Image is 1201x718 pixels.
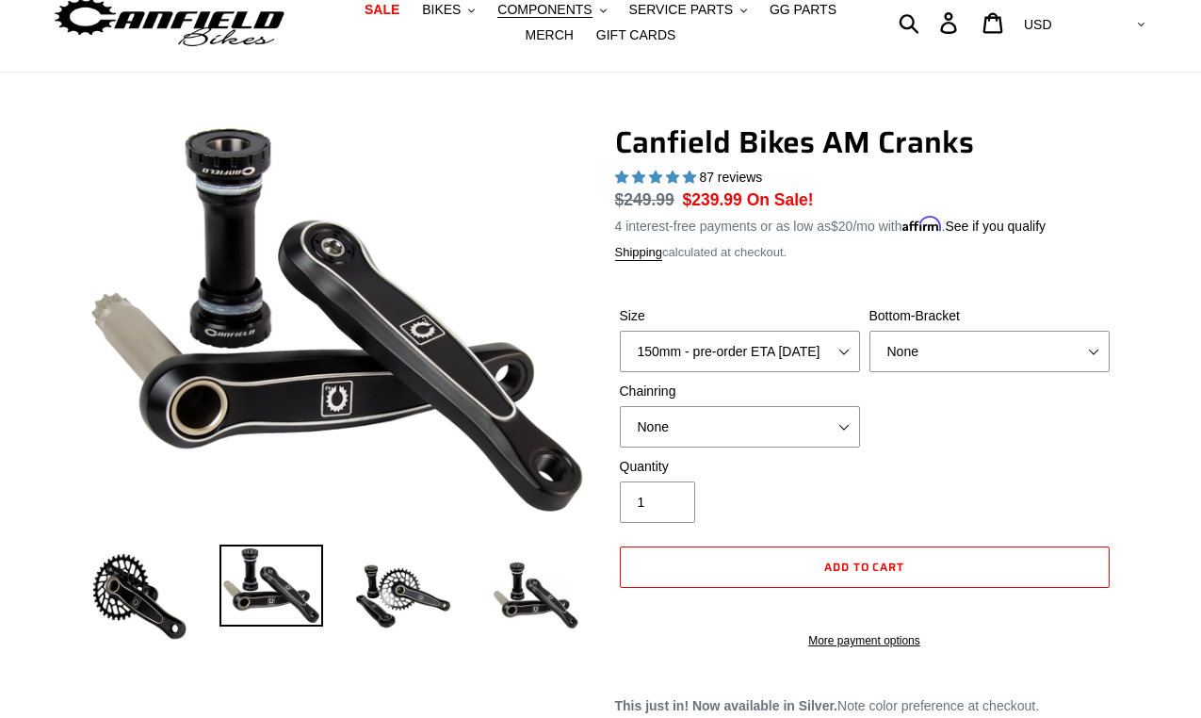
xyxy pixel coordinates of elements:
span: GIFT CARDS [596,27,676,43]
a: MERCH [516,23,583,48]
img: Load image into Gallery viewer, Canfield Cranks [219,545,323,628]
a: Shipping [615,245,663,261]
span: Add to cart [824,558,905,576]
span: GG PARTS [770,2,836,18]
span: MERCH [526,27,574,43]
h1: Canfield Bikes AM Cranks [615,124,1114,160]
strong: This just in! Now available in Silver. [615,698,838,713]
img: Load image into Gallery viewer, Canfield Bikes AM Cranks [351,545,455,648]
span: 87 reviews [699,170,762,185]
button: Add to cart [620,547,1110,588]
span: $239.99 [683,190,742,209]
a: GIFT CARDS [587,23,686,48]
span: 4.97 stars [615,170,700,185]
label: Size [620,306,860,326]
label: Chainring [620,382,860,401]
span: COMPONENTS [497,2,592,18]
s: $249.99 [615,190,674,209]
p: 4 interest-free payments or as low as /mo with . [615,212,1047,237]
img: Load image into Gallery viewer, CANFIELD-AM_DH-CRANKS [483,545,587,648]
p: Note color preference at checkout. [615,696,1114,716]
span: Affirm [902,216,942,232]
div: calculated at checkout. [615,243,1114,262]
span: SALE [365,2,399,18]
span: $20 [831,219,852,234]
span: BIKES [422,2,461,18]
a: See if you qualify - Learn more about Affirm Financing (opens in modal) [945,219,1046,234]
span: SERVICE PARTS [629,2,733,18]
span: On Sale! [747,188,814,212]
a: More payment options [620,632,1110,649]
label: Quantity [620,457,860,477]
img: Load image into Gallery viewer, Canfield Bikes AM Cranks [88,545,191,648]
label: Bottom-Bracket [869,306,1110,326]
